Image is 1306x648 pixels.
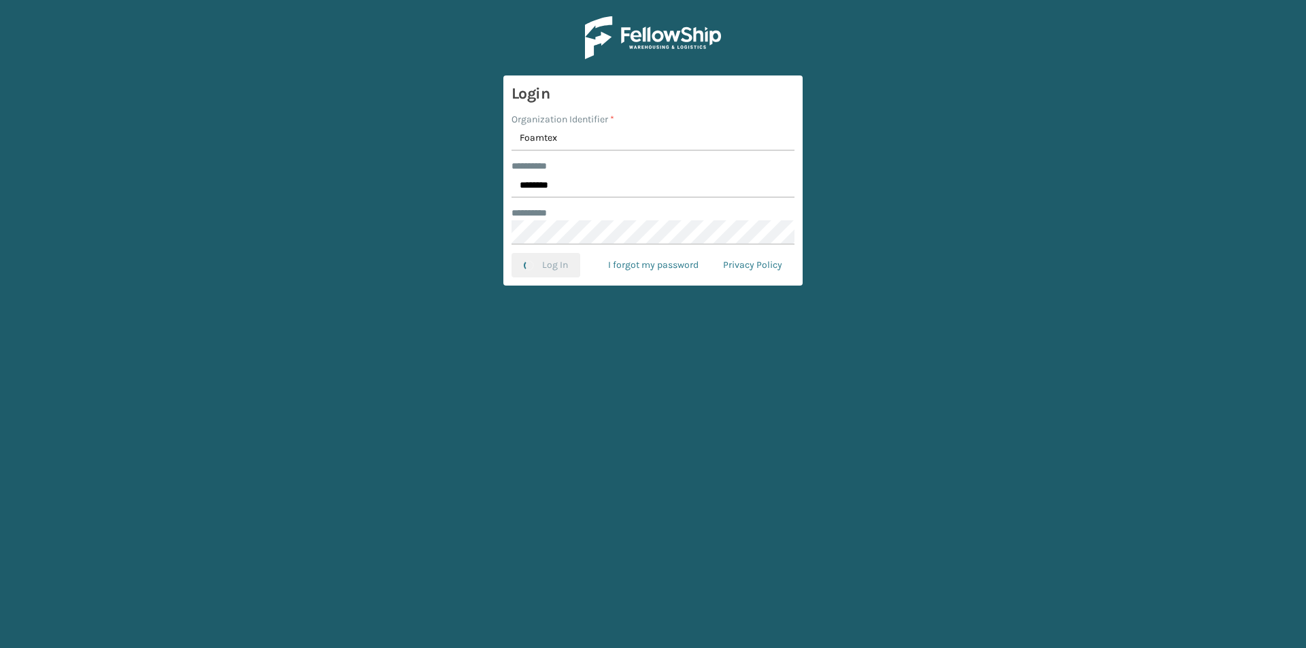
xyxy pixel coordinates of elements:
[585,16,721,59] img: Logo
[512,253,580,277] button: Log In
[596,253,711,277] a: I forgot my password
[711,253,794,277] a: Privacy Policy
[512,84,794,104] h3: Login
[512,112,614,126] label: Organization Identifier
